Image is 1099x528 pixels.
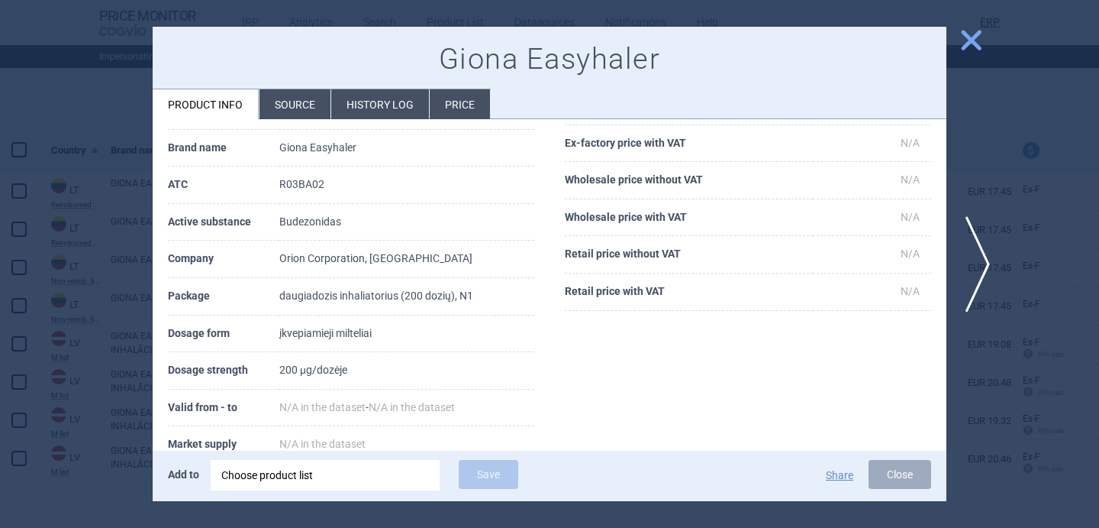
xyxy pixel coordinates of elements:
button: Share [826,470,853,481]
th: Wholesale price with VAT [565,199,813,237]
th: Valid from - to [168,390,279,427]
li: Product info [153,89,259,119]
td: Orion Corporation, [GEOGRAPHIC_DATA] [279,241,534,278]
th: Ex-factory price with VAT [565,125,813,163]
td: daugiadozis inhaliatorius (200 dozių), N1 [279,278,534,316]
div: Choose product list [211,460,440,491]
span: N/A [901,173,920,186]
th: Dosage form [168,316,279,353]
button: Close [869,460,931,489]
td: R03BA02 [279,167,534,204]
th: Active substance [168,204,279,241]
td: 200 µg/dozėje [279,352,534,390]
span: N/A in the dataset [369,401,455,413]
button: Save [459,460,518,489]
p: Add to [168,460,199,489]
th: Retail price with VAT [565,274,813,311]
td: Budezonidas [279,204,534,241]
th: Package [168,278,279,316]
span: N/A [901,137,920,149]
th: Market supply [168,426,279,464]
li: Price [430,89,490,119]
th: Retail price without VAT [565,236,813,274]
th: Brand name [168,130,279,167]
div: Choose product list [221,460,429,491]
span: N/A [901,248,920,260]
li: Source [259,89,330,119]
td: - [279,390,534,427]
h1: Giona Easyhaler [168,42,931,77]
span: N/A [901,211,920,223]
th: Wholesale price without VAT [565,162,813,199]
th: ATC [168,167,279,204]
td: Giona Easyhaler [279,130,534,167]
td: įkvepiamieji milteliai [279,316,534,353]
th: Company [168,241,279,278]
span: N/A in the dataset [279,438,366,450]
span: N/A in the dataset [279,401,366,413]
li: History log [331,89,429,119]
th: Dosage strength [168,352,279,390]
span: N/A [901,285,920,297]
